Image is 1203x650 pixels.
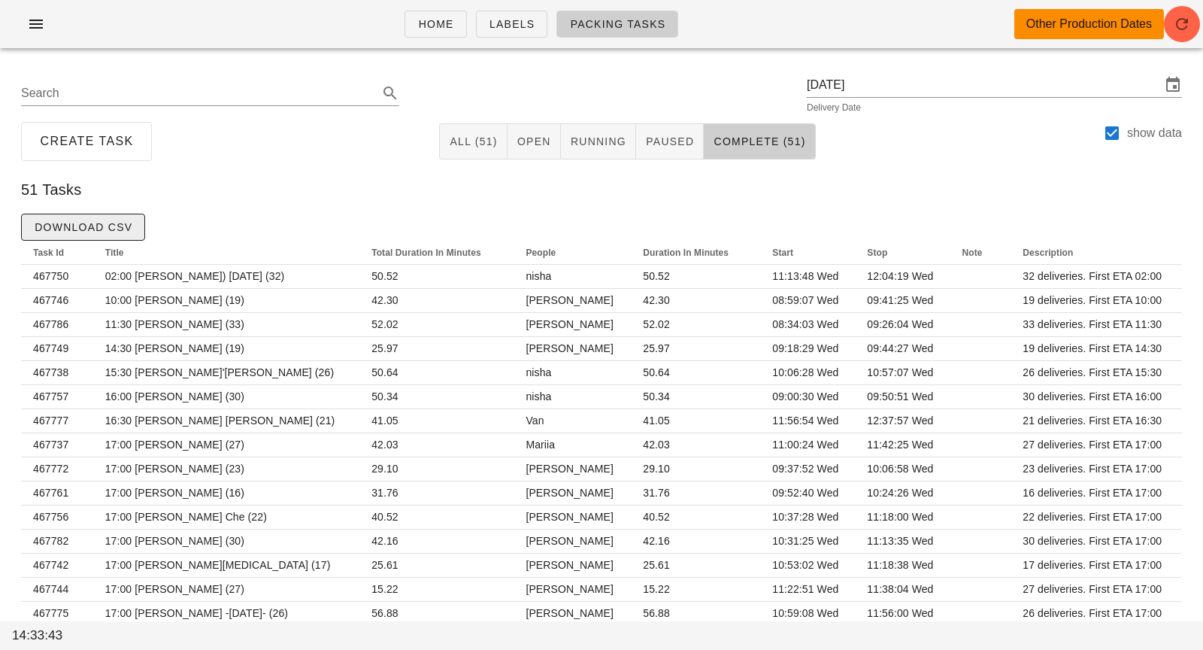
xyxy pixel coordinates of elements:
td: 25.97 [359,337,514,361]
td: 56.88 [359,602,514,626]
div: 14:33:43 [9,623,108,648]
td: 52.02 [631,313,760,337]
td: 10:37:28 Wed [760,506,855,530]
td: 17:00 [PERSON_NAME] (27) [93,433,359,457]
span: Total Duration In Minutes [371,248,481,258]
td: 11:56:00 Wed [855,602,950,626]
span: Download CSV [34,221,132,233]
td: 17 deliveries. First ETA 17:00 [1011,554,1182,578]
td: 467757 [21,385,93,409]
td: 10:00 [PERSON_NAME] (19) [93,289,359,313]
td: 11:13:35 Wed [855,530,950,554]
td: 29.10 [631,457,760,481]
td: 11:18:00 Wed [855,506,950,530]
td: 467786 [21,313,93,337]
td: 09:44:27 Wed [855,337,950,361]
td: 10:57:07 Wed [855,361,950,385]
td: 21 deliveries. First ETA 16:30 [1011,409,1182,433]
td: 11:00:24 Wed [760,433,855,457]
td: nisha [514,385,631,409]
span: Home [417,18,453,30]
th: Total Duration In Minutes: Not sorted. Activate to sort ascending. [359,241,514,265]
td: 31.76 [359,481,514,506]
td: 17:00 [PERSON_NAME] (27) [93,578,359,602]
td: 30 deliveries. First ETA 17:00 [1011,530,1182,554]
td: [PERSON_NAME] [514,506,631,530]
td: 11:18:38 Wed [855,554,950,578]
td: 27 deliveries. First ETA 17:00 [1011,433,1182,457]
td: 467738 [21,361,93,385]
td: 17:00 [PERSON_NAME] -[DATE]- (26) [93,602,359,626]
th: Duration In Minutes: Not sorted. Activate to sort ascending. [631,241,760,265]
td: 14:30 [PERSON_NAME] (19) [93,337,359,361]
td: 27 deliveries. First ETA 17:00 [1011,578,1182,602]
td: 50.34 [359,385,514,409]
td: 09:41:25 Wed [855,289,950,313]
td: 31.76 [631,481,760,506]
td: 42.30 [631,289,760,313]
td: 50.64 [359,361,514,385]
td: 10:31:25 Wed [760,530,855,554]
td: 10:59:08 Wed [760,602,855,626]
td: 26 deliveries. First ETA 17:00 [1011,602,1182,626]
td: 42.30 [359,289,514,313]
td: 30 deliveries. First ETA 16:00 [1011,385,1182,409]
td: [PERSON_NAME] [514,457,631,481]
td: 40.52 [359,506,514,530]
td: 467772 [21,457,93,481]
button: Open [508,123,561,159]
td: 25.97 [631,337,760,361]
td: 11:56:54 Wed [760,409,855,433]
th: Note: Not sorted. Activate to sort ascending. [950,241,1011,265]
td: [PERSON_NAME] [514,481,631,506]
td: 19 deliveries. First ETA 10:00 [1011,289,1182,313]
td: Van [514,409,631,433]
td: [PERSON_NAME] [514,337,631,361]
td: 467750 [21,265,93,289]
td: 10:06:58 Wed [855,457,950,481]
td: 29.10 [359,457,514,481]
td: [PERSON_NAME] [514,554,631,578]
td: 52.02 [359,313,514,337]
td: 467749 [21,337,93,361]
td: 25.61 [631,554,760,578]
td: [PERSON_NAME] [514,578,631,602]
td: 32 deliveries. First ETA 02:00 [1011,265,1182,289]
td: 42.16 [631,530,760,554]
td: 09:26:04 Wed [855,313,950,337]
span: Create Task [39,135,134,148]
a: Labels [476,11,548,38]
td: 50.52 [631,265,760,289]
td: 50.64 [631,361,760,385]
td: 15.22 [631,578,760,602]
td: nisha [514,361,631,385]
td: [PERSON_NAME] [514,313,631,337]
td: 50.52 [359,265,514,289]
button: Running [561,123,636,159]
td: 467777 [21,409,93,433]
span: Complete (51) [713,135,805,147]
span: Note [962,248,982,258]
th: Stop: Not sorted. Activate to sort ascending. [855,241,950,265]
span: All (51) [449,135,497,147]
th: Start: Not sorted. Activate to sort ascending. [760,241,855,265]
td: 467782 [21,530,93,554]
button: All (51) [439,123,507,159]
td: 11:42:25 Wed [855,433,950,457]
span: Labels [489,18,535,30]
td: 09:52:40 Wed [760,481,855,506]
td: 16:00 [PERSON_NAME] (30) [93,385,359,409]
span: Running [570,135,626,147]
td: 16:30 [PERSON_NAME] [PERSON_NAME] (21) [93,409,359,433]
td: 33 deliveries. First ETA 11:30 [1011,313,1182,337]
span: Start [772,248,793,258]
th: Task Id: Not sorted. Activate to sort ascending. [21,241,93,265]
td: 467775 [21,602,93,626]
td: 56.88 [631,602,760,626]
button: Complete (51) [704,123,815,159]
span: Title [105,248,124,258]
td: [PERSON_NAME] [514,602,631,626]
td: 11:13:48 Wed [760,265,855,289]
td: 11:30 [PERSON_NAME] (33) [93,313,359,337]
div: Delivery Date [807,103,1182,112]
